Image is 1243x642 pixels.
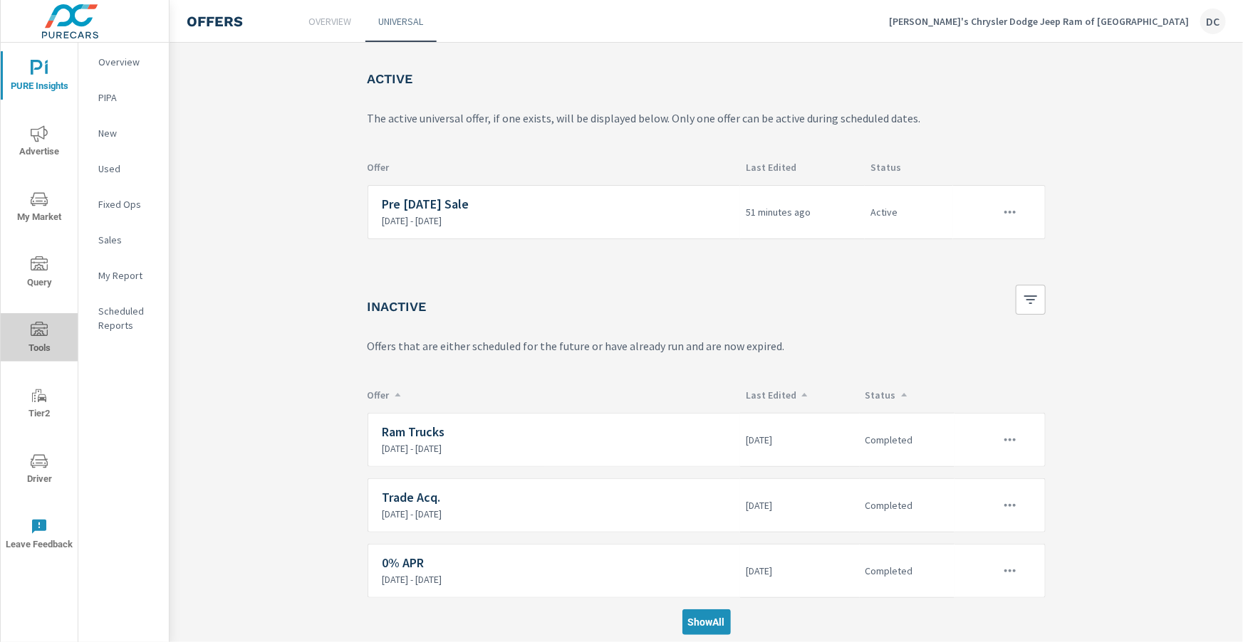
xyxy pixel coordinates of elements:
div: Fixed Ops [78,194,169,215]
p: Fixed Ops [98,197,157,211]
h5: Inactive [368,298,427,315]
span: Tools [5,322,73,357]
p: Scheduled Reports [98,304,157,332]
p: Status [865,389,950,401]
div: New [78,122,169,144]
button: ShowAll [682,609,731,635]
p: [DATE] - [DATE] [383,573,735,586]
div: DC [1200,9,1226,34]
div: nav menu [1,43,78,567]
p: Completed [865,433,950,446]
span: Show All [688,616,725,628]
p: PIPA [98,90,157,105]
p: Offer [368,389,735,401]
div: Scheduled Reports [78,300,169,336]
p: My Report [98,268,157,283]
span: PURE Insights [5,60,73,95]
h6: Ram Trucks [383,425,735,439]
p: [DATE] - [DATE] [383,442,735,455]
p: New [98,126,157,140]
p: Offers that are either scheduled for the future or have already run and are now expired. [368,337,1046,354]
div: Used [78,158,169,179]
p: Offer [368,161,735,174]
span: Driver [5,453,73,488]
span: Tier2 [5,387,73,422]
p: [DATE] [746,564,853,577]
h5: Active [368,70,413,87]
p: Completed [865,499,950,512]
p: Overview [308,14,351,28]
p: [PERSON_NAME]'s Chrysler Dodge Jeep Ram of [GEOGRAPHIC_DATA] [889,15,1189,28]
p: Universal [379,14,424,28]
span: Leave Feedback [5,518,73,553]
p: The active universal offer, if one exists, will be displayed below. Only one offer can be active ... [368,110,1046,127]
p: Active [870,206,947,219]
p: [DATE] [746,499,853,512]
p: Completed [865,564,950,577]
p: [DATE] [746,433,853,446]
p: 51 minutes ago [746,206,859,219]
span: Advertise [5,125,73,160]
p: [DATE] - [DATE] [383,214,735,227]
h6: 0% APR [383,556,735,570]
div: My Report [78,265,169,286]
p: Used [98,162,157,176]
p: [DATE] - [DATE] [383,507,735,520]
p: Status [870,161,947,174]
p: Last Edited [746,389,853,401]
p: Overview [98,55,157,69]
h4: Offers [187,13,243,30]
p: Last Edited [746,161,859,174]
h6: Pre [DATE] Sale [383,197,735,211]
span: Query [5,256,73,291]
div: Overview [78,51,169,73]
span: My Market [5,191,73,226]
div: PIPA [78,87,169,108]
p: Sales [98,233,157,247]
h6: Trade Acq. [383,490,735,505]
div: Sales [78,229,169,251]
